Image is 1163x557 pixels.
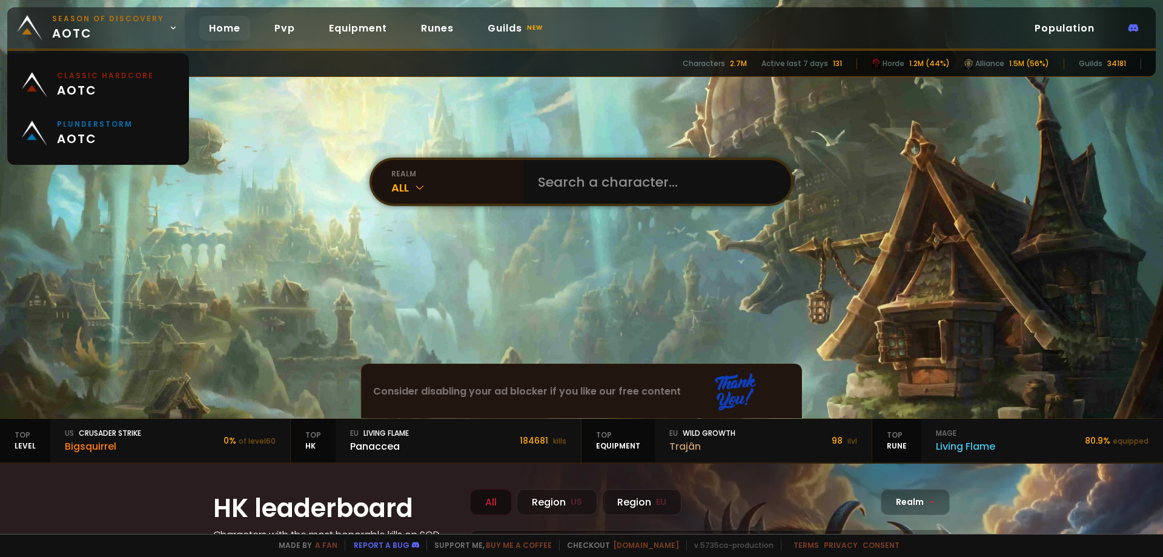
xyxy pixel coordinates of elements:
span: Top [15,430,36,441]
span: v. 5735ca - production [686,540,774,551]
div: 1.2M (44%) [909,58,950,69]
img: horde [964,58,973,69]
span: Top [305,430,321,441]
input: Search a character... [531,160,777,204]
span: aotc [52,13,164,42]
img: horde [872,58,880,69]
div: 98 [832,435,857,447]
a: Plunderstormaotc [15,109,182,158]
a: a fan [315,540,337,550]
div: Bigsquirrel [65,439,141,454]
a: Equipment [319,16,397,41]
div: Realm [881,489,950,515]
div: Crusader Strike [65,428,141,439]
a: Classic Hardcoreaotc [15,61,182,109]
small: Classic Hardcore [57,70,154,81]
a: Report a bug [354,540,409,550]
div: Region [517,489,597,515]
div: 80.9 % [1085,435,1148,447]
a: Consent [863,540,900,550]
div: 1.5M (56%) [1009,58,1049,69]
div: Trajân [669,439,735,454]
div: All [470,489,512,515]
div: 184681 [520,435,566,447]
span: Made by [271,540,337,551]
span: Checkout [559,540,679,551]
span: Support me, [426,540,552,551]
div: Guilds [1079,58,1102,69]
a: Population [1025,16,1104,41]
h1: HK leaderboard [213,489,456,527]
div: Panaccea [350,439,409,454]
div: 2.7M [730,58,747,69]
div: HK [291,419,336,462]
a: Home [199,16,250,41]
span: Top [887,430,907,441]
small: of level 60 [239,436,276,446]
a: Runes [411,16,463,41]
div: 0 % [224,435,276,447]
a: Terms [794,540,819,550]
a: Privacy [824,540,858,550]
small: ilvl [847,436,857,446]
div: Rune [872,419,921,462]
small: kills [553,436,566,446]
span: us [65,428,74,439]
small: EU [656,496,666,509]
a: Buy me a coffee [486,540,552,550]
a: Season of Discoveryaotc [7,7,185,48]
span: Top [596,430,640,441]
div: All [391,179,523,196]
small: equipped [1113,436,1148,446]
span: - [930,496,935,509]
a: TopHKeuLiving FlamePanaccea184681 kills [291,419,581,462]
a: Pvp [265,16,305,41]
div: Living Flame [350,428,409,439]
div: 131 [833,58,842,69]
small: Season of Discovery [52,13,164,24]
div: equipment [581,419,655,462]
a: TopequipmenteuWild GrowthTrajân98 ilvl [581,419,872,462]
div: Horde [872,58,904,69]
span: eu [350,428,359,439]
a: TopRunemageLiving Flame80.9%equipped [872,419,1163,462]
div: Alliance [964,58,1004,69]
div: Region [602,489,681,515]
div: realm [391,168,523,179]
span: eu [669,428,678,439]
a: Guildsnew [478,16,555,41]
small: Plunderstorm [57,119,133,130]
small: new [525,21,545,35]
div: Consider disabling your ad blocker if you like our free content [362,364,801,418]
span: aotc [57,130,133,148]
small: US [571,496,582,509]
a: [DOMAIN_NAME] [613,540,679,550]
span: aotc [57,81,154,99]
h4: Characters with the most honorable kills on SOD [213,527,456,542]
span: mage [936,428,956,439]
div: Wild Growth [669,428,735,439]
div: Living Flame [936,439,995,454]
div: Active last 7 days [761,58,828,69]
div: 34181 [1107,58,1126,69]
div: Characters [683,58,725,69]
